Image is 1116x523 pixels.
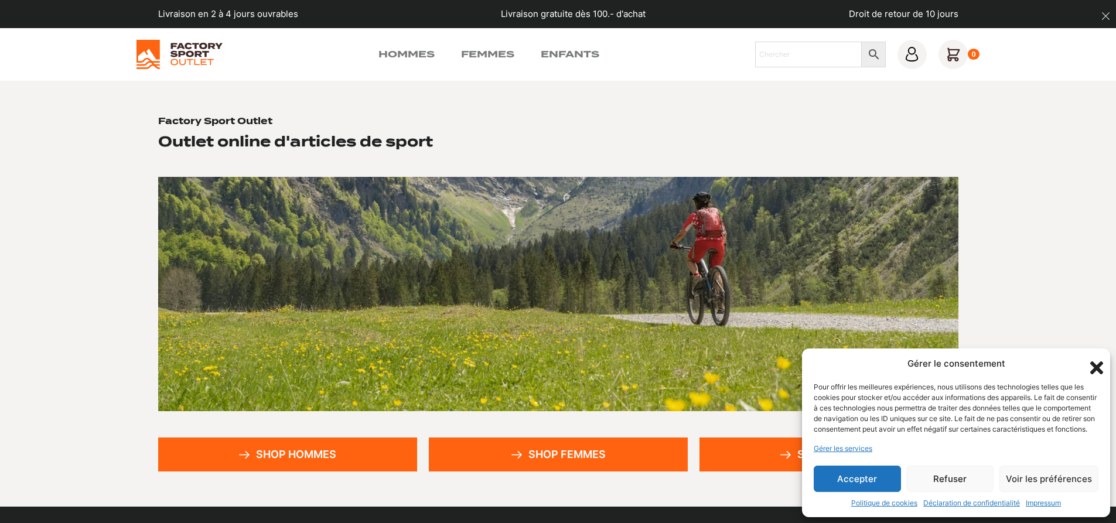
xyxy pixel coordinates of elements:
h1: Factory Sport Outlet [158,116,272,128]
div: Gérer le consentement [907,357,1005,371]
a: Femmes [461,47,514,61]
div: Pour offrir les meilleures expériences, nous utilisons des technologies telles que les cookies po... [814,382,1097,435]
h2: Outlet online d'articles de sport [158,132,433,151]
p: Livraison en 2 à 4 jours ouvrables [158,8,298,21]
a: Shop femmes [429,437,688,471]
a: Shop enfants [699,437,958,471]
div: 0 [968,49,980,60]
button: Refuser [907,466,994,492]
a: Shop hommes [158,437,417,471]
button: Accepter [814,466,901,492]
button: Voir les préférences [999,466,1098,492]
a: Politique de cookies [851,498,917,508]
button: dismiss [1095,6,1116,26]
a: Gérer les services [814,443,872,454]
a: Déclaration de confidentialité [923,498,1020,508]
p: Droit de retour de 10 jours [849,8,958,21]
img: Factory Sport Outlet [136,40,223,69]
div: Fermer la boîte de dialogue [1087,358,1098,370]
a: Enfants [541,47,599,61]
a: Hommes [378,47,435,61]
a: Impressum [1026,498,1061,508]
p: Livraison gratuite dès 100.- d'achat [501,8,646,21]
input: Chercher [755,42,862,67]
